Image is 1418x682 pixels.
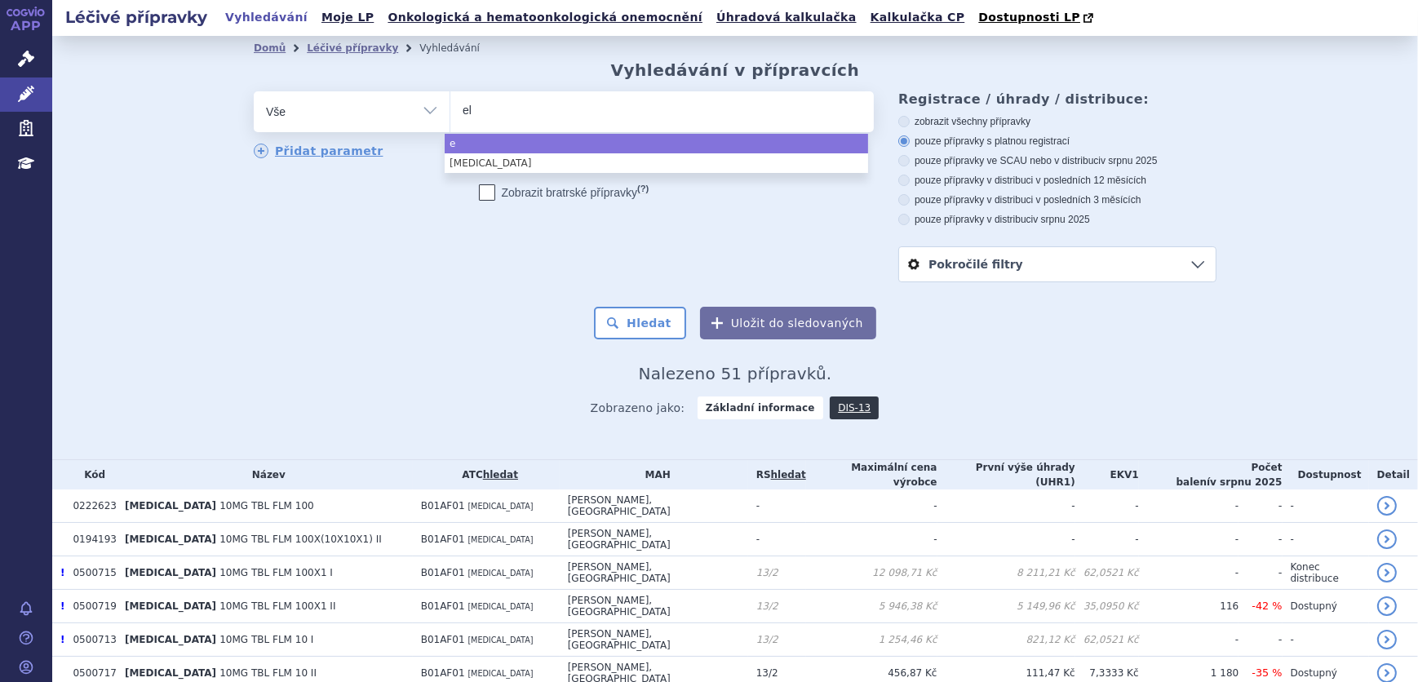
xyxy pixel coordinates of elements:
[756,667,778,679] span: 13/2
[1377,630,1397,649] a: detail
[898,154,1216,167] label: pouze přípravky ve SCAU nebo v distribuci
[219,667,317,679] span: 10MG TBL FLM 10 II
[1239,623,1282,657] td: -
[117,460,413,489] th: Název
[125,600,216,612] span: [MEDICAL_DATA]
[611,60,860,80] h2: Vyhledávání v přípravcích
[806,590,937,623] td: 5 946,38 Kč
[307,42,398,54] a: Léčivé přípravky
[937,556,1075,590] td: 8 211,21 Kč
[806,523,937,556] td: -
[317,7,379,29] a: Moje LP
[748,460,806,489] th: RS
[866,7,970,29] a: Kalkulačka CP
[60,600,64,612] span: Poslední data tohoto produktu jsou ze SCAU platného k 01.03.2020.
[64,460,116,489] th: Kód
[1252,666,1282,679] span: -35 %
[756,634,778,645] span: 13/2
[483,469,518,480] a: hledat
[898,115,1216,128] label: zobrazit všechny přípravky
[756,567,778,578] span: 13/2
[1101,155,1157,166] span: v srpnu 2025
[1075,523,1139,556] td: -
[445,153,868,173] li: [MEDICAL_DATA]
[421,600,465,612] span: B01AF01
[806,556,937,590] td: 12 098,71 Kč
[1369,460,1418,489] th: Detail
[1139,590,1239,623] td: 116
[1033,214,1089,225] span: v srpnu 2025
[1239,489,1282,523] td: -
[560,460,748,489] th: MAH
[748,489,806,523] td: -
[421,534,465,545] span: B01AF01
[125,634,216,645] span: [MEDICAL_DATA]
[421,667,465,679] span: B01AF01
[594,307,686,339] button: Hledat
[698,396,823,419] strong: Základní informace
[1075,623,1139,657] td: 62,0521 Kč
[1210,476,1282,488] span: v srpnu 2025
[219,534,382,545] span: 10MG TBL FLM 100X(10X10X1) II
[898,174,1216,187] label: pouze přípravky v distribuci v posledních 12 měsících
[591,396,685,419] span: Zobrazeno jako:
[467,502,533,511] span: [MEDICAL_DATA]
[220,7,312,29] a: Vyhledávání
[560,623,748,657] td: [PERSON_NAME], [GEOGRAPHIC_DATA]
[467,535,533,544] span: [MEDICAL_DATA]
[806,460,937,489] th: Maximální cena výrobce
[1377,563,1397,582] a: detail
[60,567,64,578] span: Poslední data tohoto produktu jsou ze SCAU platného k 01.02.2012.
[219,600,335,612] span: 10MG TBL FLM 100X1 II
[806,489,937,523] td: -
[748,523,806,556] td: -
[219,567,333,578] span: 10MG TBL FLM 100X1 I
[125,500,216,511] span: [MEDICAL_DATA]
[383,7,707,29] a: Onkologická a hematoonkologická onemocnění
[937,590,1075,623] td: 5 149,96 Kč
[756,600,778,612] span: 13/2
[125,567,216,578] span: [MEDICAL_DATA]
[560,590,748,623] td: [PERSON_NAME], [GEOGRAPHIC_DATA]
[64,489,116,523] td: 0222623
[560,523,748,556] td: [PERSON_NAME], [GEOGRAPHIC_DATA]
[1239,523,1282,556] td: -
[560,489,748,523] td: [PERSON_NAME], [GEOGRAPHIC_DATA]
[700,307,876,339] button: Uložit do sledovaných
[413,460,560,489] th: ATC
[1252,600,1282,612] span: -42 %
[64,623,116,657] td: 0500713
[467,635,533,644] span: [MEDICAL_DATA]
[978,11,1080,24] span: Dostupnosti LP
[419,36,501,60] li: Vyhledávání
[125,667,216,679] span: [MEDICAL_DATA]
[254,42,286,54] a: Domů
[973,7,1101,29] a: Dostupnosti LP
[806,623,937,657] td: 1 254,46 Kč
[52,6,220,29] h2: Léčivé přípravky
[1377,529,1397,549] a: detail
[64,556,116,590] td: 0500715
[254,144,383,158] a: Přidat parametr
[711,7,862,29] a: Úhradová kalkulačka
[219,500,313,511] span: 10MG TBL FLM 100
[1139,556,1239,590] td: -
[937,623,1075,657] td: 821,12 Kč
[1075,556,1139,590] td: 62,0521 Kč
[467,569,533,578] span: [MEDICAL_DATA]
[1377,496,1397,516] a: detail
[421,634,465,645] span: B01AF01
[1283,556,1369,590] td: Konec distribuce
[560,556,748,590] td: [PERSON_NAME], [GEOGRAPHIC_DATA]
[1139,460,1283,489] th: Počet balení
[771,469,806,480] a: hledat
[60,634,64,645] span: Poslední data tohoto produktu jsou ze SCAU platného k 01.02.2012.
[639,364,832,383] span: Nalezeno 51 přípravků.
[898,91,1216,107] h3: Registrace / úhrady / distribuce:
[1283,590,1369,623] td: Dostupný
[830,396,879,419] a: DIS-13
[899,247,1216,281] a: Pokročilé filtry
[64,523,116,556] td: 0194193
[1139,523,1239,556] td: -
[1139,623,1239,657] td: -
